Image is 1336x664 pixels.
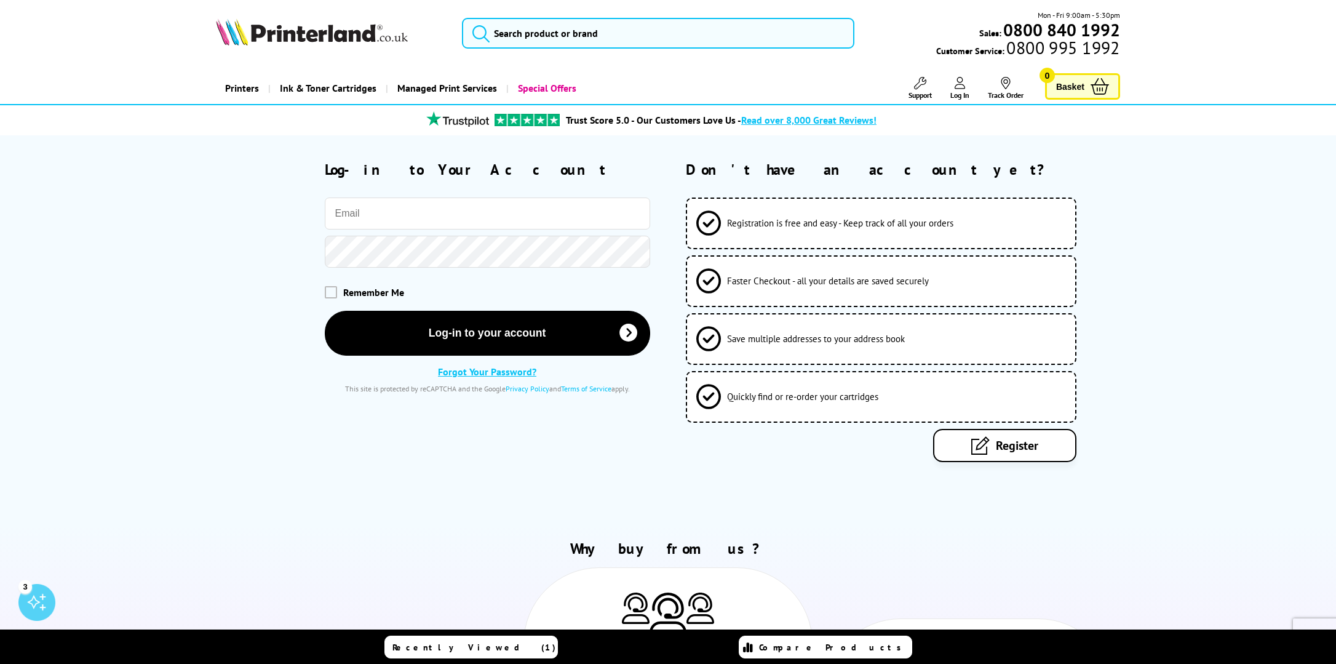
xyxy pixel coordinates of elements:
[988,77,1024,100] a: Track Order
[421,111,495,127] img: trustpilot rating
[1045,73,1120,100] a: Basket 0
[727,333,905,345] span: Save multiple addresses to your address book
[759,642,908,653] span: Compare Products
[686,160,1119,179] h2: Don't have an account yet?
[1040,68,1055,83] span: 0
[950,90,969,100] span: Log In
[325,160,650,179] h2: Log-in to Your Account
[506,384,549,393] a: Privacy Policy
[343,286,404,298] span: Remember Me
[936,42,1119,57] span: Customer Service:
[950,77,969,100] a: Log In
[438,366,536,378] a: Forgot Your Password?
[18,580,32,593] div: 3
[622,593,650,624] img: Printer Experts
[325,311,650,356] button: Log-in to your account
[909,90,932,100] span: Support
[384,636,558,658] a: Recently Viewed (1)
[739,636,912,658] a: Compare Products
[392,642,556,653] span: Recently Viewed (1)
[268,73,386,104] a: Ink & Toner Cartridges
[741,114,877,126] span: Read over 8,000 Great Reviews!
[979,27,1001,39] span: Sales:
[933,429,1076,462] a: Register
[506,73,586,104] a: Special Offers
[216,539,1120,558] h2: Why buy from us?
[1038,9,1120,21] span: Mon - Fri 9:00am - 5:30pm
[216,73,268,104] a: Printers
[216,18,408,46] img: Printerland Logo
[325,384,650,393] div: This site is protected by reCAPTCHA and the Google and apply.
[1056,78,1084,95] span: Basket
[727,217,953,229] span: Registration is free and easy - Keep track of all your orders
[566,114,877,126] a: Trust Score 5.0 - Our Customers Love Us -Read over 8,000 Great Reviews!
[1004,42,1119,54] span: 0800 995 1992
[1003,18,1120,41] b: 0800 840 1992
[909,77,932,100] a: Support
[280,73,376,104] span: Ink & Toner Cartridges
[325,198,650,230] input: Email
[727,391,878,402] span: Quickly find or re-order your cartridges
[386,73,506,104] a: Managed Print Services
[1001,24,1120,36] a: 0800 840 1992
[996,438,1038,454] span: Register
[686,593,714,624] img: Printer Experts
[216,18,447,48] a: Printerland Logo
[462,18,854,49] input: Search product or brand
[727,275,929,287] span: Faster Checkout - all your details are saved securely
[650,593,686,635] img: Printer Experts
[561,384,611,393] a: Terms of Service
[495,114,560,126] img: trustpilot rating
